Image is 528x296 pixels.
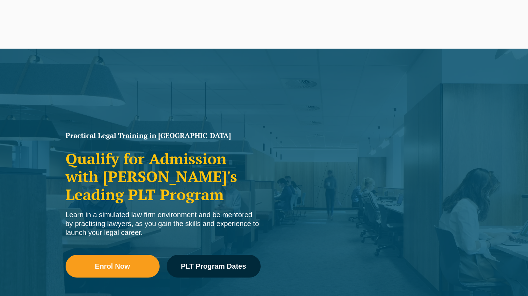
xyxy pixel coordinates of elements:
[167,255,261,278] a: PLT Program Dates
[181,263,246,270] span: PLT Program Dates
[66,210,261,237] div: Learn in a simulated law firm environment and be mentored by practising lawyers, as you gain the ...
[66,255,160,278] a: Enrol Now
[66,132,261,139] h1: Practical Legal Training in [GEOGRAPHIC_DATA]
[95,263,130,270] span: Enrol Now
[66,150,261,203] h2: Qualify for Admission with [PERSON_NAME]'s Leading PLT Program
